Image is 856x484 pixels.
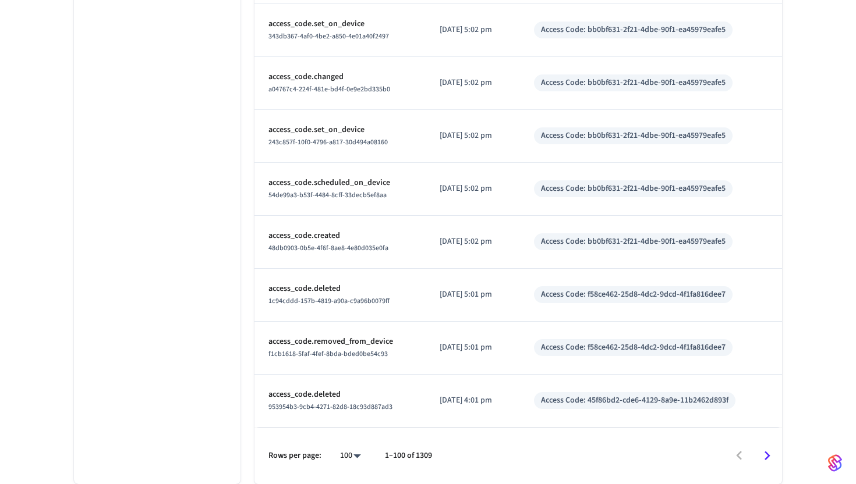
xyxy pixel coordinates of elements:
p: [DATE] 5:01 pm [440,289,506,301]
p: access_code.changed [268,71,412,83]
p: access_code.deleted [268,389,412,401]
div: Access Code: f58ce462-25d8-4dc2-9dcd-4f1fa816dee7 [541,289,726,301]
p: access_code.set_on_device [268,124,412,136]
div: Access Code: bb0bf631-2f21-4dbe-90f1-ea45979eafe5 [541,236,726,248]
div: Access Code: bb0bf631-2f21-4dbe-90f1-ea45979eafe5 [541,130,726,142]
button: Go to next page [754,442,781,469]
p: [DATE] 5:02 pm [440,77,506,89]
span: 54de99a3-b53f-4484-8cff-33decb5ef8aa [268,190,387,200]
p: 1–100 of 1309 [385,450,432,462]
div: Access Code: bb0bf631-2f21-4dbe-90f1-ea45979eafe5 [541,24,726,36]
span: a04767c4-224f-481e-bd4f-0e9e2bd335b0 [268,84,390,94]
div: Access Code: bb0bf631-2f21-4dbe-90f1-ea45979eafe5 [541,77,726,89]
img: SeamLogoGradient.69752ec5.svg [828,454,842,472]
p: access_code.deleted [268,283,412,295]
div: Access Code: f58ce462-25d8-4dc2-9dcd-4f1fa816dee7 [541,341,726,354]
div: 100 [335,447,366,464]
p: access_code.scheduled_on_device [268,177,412,189]
p: [DATE] 5:02 pm [440,183,506,195]
span: 1c94cddd-157b-4819-a90a-c9a96b0079ff [268,296,390,306]
p: [DATE] 5:02 pm [440,24,506,36]
span: f1cb1618-5faf-4fef-8bda-bded0be54c93 [268,349,388,359]
div: Access Code: 45f86bd2-cde6-4129-8a9e-11b2462d893f [541,394,728,407]
p: [DATE] 5:01 pm [440,341,506,354]
span: 953954b3-9cb4-4271-82d8-18c93d887ad3 [268,402,392,412]
p: [DATE] 5:02 pm [440,130,506,142]
span: 48db0903-0b5e-4f6f-8ae8-4e80d035e0fa [268,243,388,253]
p: access_code.removed_from_device [268,336,412,348]
p: [DATE] 5:02 pm [440,236,506,248]
span: 343db367-4af0-4be2-a850-4e01a40f2497 [268,31,389,41]
p: access_code.created [268,230,412,242]
p: Rows per page: [268,450,321,462]
div: Access Code: bb0bf631-2f21-4dbe-90f1-ea45979eafe5 [541,183,726,195]
p: [DATE] 4:01 pm [440,394,506,407]
p: access_code.set_on_device [268,18,412,30]
span: 243c857f-10f0-4796-a817-30d494a08160 [268,137,388,147]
